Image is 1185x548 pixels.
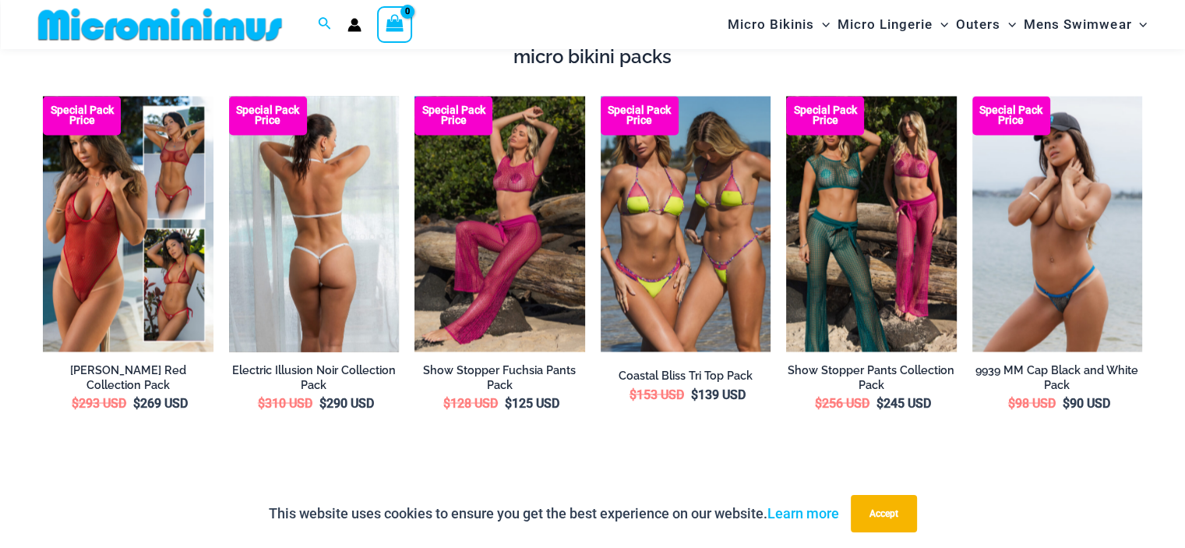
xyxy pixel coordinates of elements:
b: Special Pack Price [972,105,1050,126]
bdi: 293 USD [72,395,126,410]
a: Rebel Cap BlackElectric Blue 9939 Cap 07 Rebel Cap WhiteElectric Blue 9939 Cap 07Rebel Cap WhiteE... [972,96,1143,352]
img: MM SHOP LOGO FLAT [32,7,288,42]
span: Mens Swimwear [1024,5,1131,44]
b: Special Pack Price [414,105,492,126]
nav: Site Navigation [721,2,1154,47]
span: $ [443,395,450,410]
b: Special Pack Price [229,105,307,126]
a: Show Stopper Fuchsia 366 Top 5007 pants 05v2 Show Stopper Fuchsia 366 Top 5007 pants 04Show Stopp... [414,96,585,352]
b: Special Pack Price [601,105,679,126]
span: Outers [956,5,1000,44]
span: $ [319,395,326,410]
span: $ [133,395,140,410]
bdi: 310 USD [258,395,312,410]
span: $ [1063,395,1070,410]
span: $ [630,387,637,401]
img: Show Stopper Fuchsia 366 Top 5007 pants 05v2 [414,96,585,352]
a: Coastal Bliss Tri Top Pack [601,368,771,383]
span: $ [691,387,698,401]
img: Electric Illusion Noir 1949 Bodysuit 04 [229,96,400,352]
bdi: 245 USD [876,395,931,410]
b: Special Pack Price [786,105,864,126]
bdi: 125 USD [505,395,559,410]
a: Account icon link [347,18,361,32]
span: Menu Toggle [1131,5,1147,44]
a: Learn more [767,505,839,521]
img: Collection Pack (6) [786,96,957,352]
a: Summer Storm Red Collection Pack F Summer Storm Red Collection Pack BSummer Storm Red Collection ... [43,96,213,352]
span: $ [258,395,265,410]
a: Mens SwimwearMenu ToggleMenu Toggle [1020,5,1151,44]
span: Micro Bikinis [728,5,814,44]
a: 9939 MM Cap Black and White Pack [972,362,1143,391]
p: This website uses cookies to ensure you get the best experience on our website. [269,502,839,525]
img: Summer Storm Red Collection Pack F [43,96,213,352]
bdi: 269 USD [133,395,188,410]
a: Coastal Bliss Leopard Sunset Tri Top Pack Coastal Bliss Leopard Sunset Tri Top Pack BCoastal Blis... [601,96,771,352]
bdi: 128 USD [443,395,498,410]
span: $ [505,395,512,410]
h4: micro bikini packs [43,46,1142,69]
a: Search icon link [318,15,332,34]
img: Rebel Cap BlackElectric Blue 9939 Cap 07 [972,96,1143,352]
a: Micro BikinisMenu ToggleMenu Toggle [724,5,834,44]
span: $ [815,395,822,410]
a: Collection Pack (3) Electric Illusion Noir 1949 Bodysuit 04Electric Illusion Noir 1949 Bodysuit 04 [229,96,400,352]
span: $ [72,395,79,410]
img: Coastal Bliss Leopard Sunset Tri Top Pack [601,96,771,352]
a: Collection Pack (6) Collection Pack BCollection Pack B [786,96,957,352]
bdi: 139 USD [691,387,746,401]
span: Menu Toggle [1000,5,1016,44]
a: View Shopping Cart, empty [377,6,413,42]
bdi: 90 USD [1063,395,1110,410]
span: Micro Lingerie [838,5,933,44]
span: Menu Toggle [814,5,830,44]
a: [PERSON_NAME] Red Collection Pack [43,362,213,391]
b: Special Pack Price [43,105,121,126]
a: OutersMenu ToggleMenu Toggle [952,5,1020,44]
bdi: 256 USD [815,395,869,410]
span: $ [876,395,883,410]
span: $ [1008,395,1015,410]
bdi: 98 USD [1008,395,1056,410]
a: Electric Illusion Noir Collection Pack [229,362,400,391]
a: Micro LingerieMenu ToggleMenu Toggle [834,5,952,44]
bdi: 153 USD [630,387,684,401]
bdi: 290 USD [319,395,374,410]
a: Show Stopper Fuchsia Pants Pack [414,362,585,391]
button: Accept [851,495,917,532]
a: Show Stopper Pants Collection Pack [786,362,957,391]
span: Menu Toggle [933,5,948,44]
